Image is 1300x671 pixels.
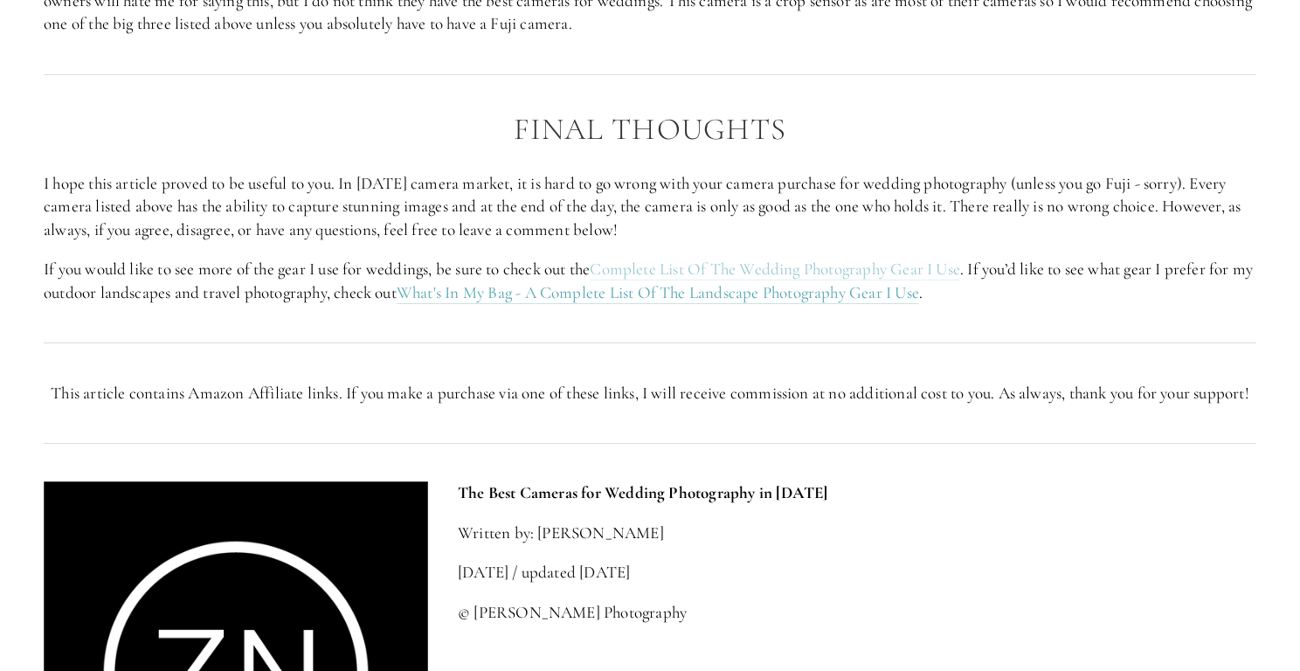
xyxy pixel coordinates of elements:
[458,561,1256,585] p: [DATE] / updated [DATE]
[44,113,1256,147] h2: Final Thoughts
[590,259,960,280] a: Complete List Of The Wedding Photography Gear I Use
[44,382,1256,405] p: This article contains Amazon Affiliate links. If you make a purchase via one of these links, I wi...
[458,522,1256,545] p: Written by: [PERSON_NAME]
[44,172,1256,242] p: I hope this article proved to be useful to you. In [DATE] camera market, it is hard to go wrong w...
[44,258,1256,304] p: If you would like to see more of the gear I use for weddings, be sure to check out the . If you’d...
[397,282,919,304] a: What's In My Bag - A Complete List Of The Landscape Photography Gear I Use
[458,601,1256,625] p: © [PERSON_NAME] Photography
[458,482,828,502] strong: The Best Cameras for Wedding Photography in [DATE]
